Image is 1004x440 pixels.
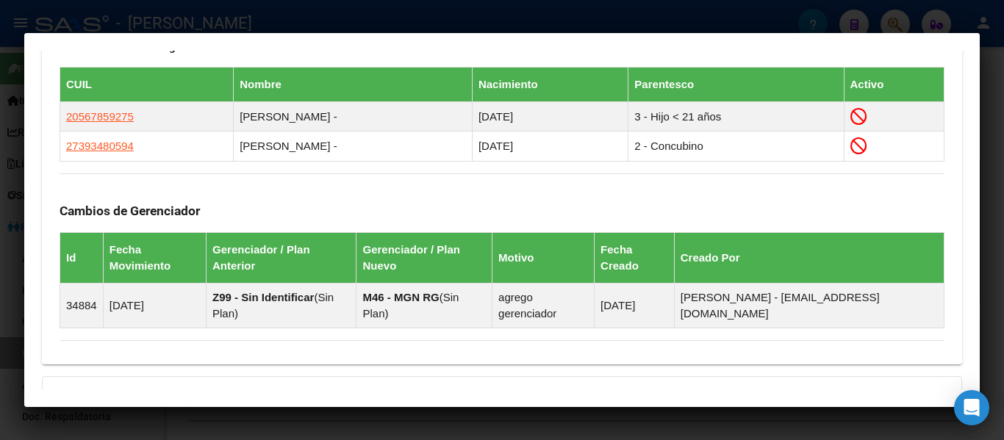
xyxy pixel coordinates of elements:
td: [DATE] [472,102,628,131]
strong: Z99 - Sin Identificar [212,291,314,303]
th: CUIL [60,68,234,102]
td: 2 - Concubino [628,131,844,161]
td: [DATE] [472,131,628,161]
td: ( ) [207,283,356,328]
span: 20567859275 [66,110,134,123]
th: Id [60,232,104,283]
th: Parentesco [628,68,844,102]
div: Open Intercom Messenger [954,390,989,425]
span: Sin Plan [362,291,459,320]
th: Creado Por [674,232,944,283]
td: agrego gerenciador [492,283,595,328]
h3: Cambios de Gerenciador [60,203,944,219]
th: Nacimiento [472,68,628,102]
th: Gerenciador / Plan Nuevo [356,232,492,283]
strong: M46 - MGN RG [362,291,439,303]
span: Sin Plan [212,291,334,320]
th: Fecha Creado [595,232,675,283]
td: [PERSON_NAME] - [EMAIL_ADDRESS][DOMAIN_NAME] [674,283,944,328]
th: Activo [844,68,944,102]
td: [PERSON_NAME] - [234,102,473,131]
span: 27393480594 [66,140,134,152]
td: [PERSON_NAME] - [234,131,473,161]
td: 34884 [60,283,104,328]
th: Fecha Movimiento [103,232,206,283]
th: Nombre [234,68,473,102]
td: ( ) [356,283,492,328]
th: Gerenciador / Plan Anterior [207,232,356,283]
th: Motivo [492,232,595,283]
td: [DATE] [595,283,675,328]
td: [DATE] [103,283,206,328]
td: 3 - Hijo < 21 años [628,102,844,131]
